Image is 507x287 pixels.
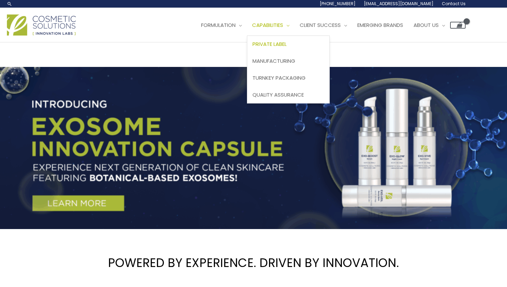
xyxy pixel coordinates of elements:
[191,15,466,36] nav: Site Navigation
[450,22,466,29] a: View Shopping Cart, empty
[352,15,408,36] a: Emerging Brands
[247,69,329,86] a: Turnkey Packaging
[252,74,306,81] span: Turnkey Packaging
[252,21,283,29] span: Capabilities
[408,15,450,36] a: About Us
[442,1,466,7] span: Contact Us
[7,1,12,7] a: Search icon link
[252,40,287,48] span: Private Label
[320,1,356,7] span: [PHONE_NUMBER]
[247,53,329,70] a: Manufacturing
[247,15,295,36] a: Capabilities
[201,21,236,29] span: Formulation
[295,15,352,36] a: Client Success
[357,21,403,29] span: Emerging Brands
[364,1,434,7] span: [EMAIL_ADDRESS][DOMAIN_NAME]
[7,14,76,36] img: Cosmetic Solutions Logo
[252,57,295,65] span: Manufacturing
[247,86,329,103] a: Quality Assurance
[252,91,304,98] span: Quality Assurance
[196,15,247,36] a: Formulation
[247,36,329,53] a: Private Label
[300,21,341,29] span: Client Success
[414,21,439,29] span: About Us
